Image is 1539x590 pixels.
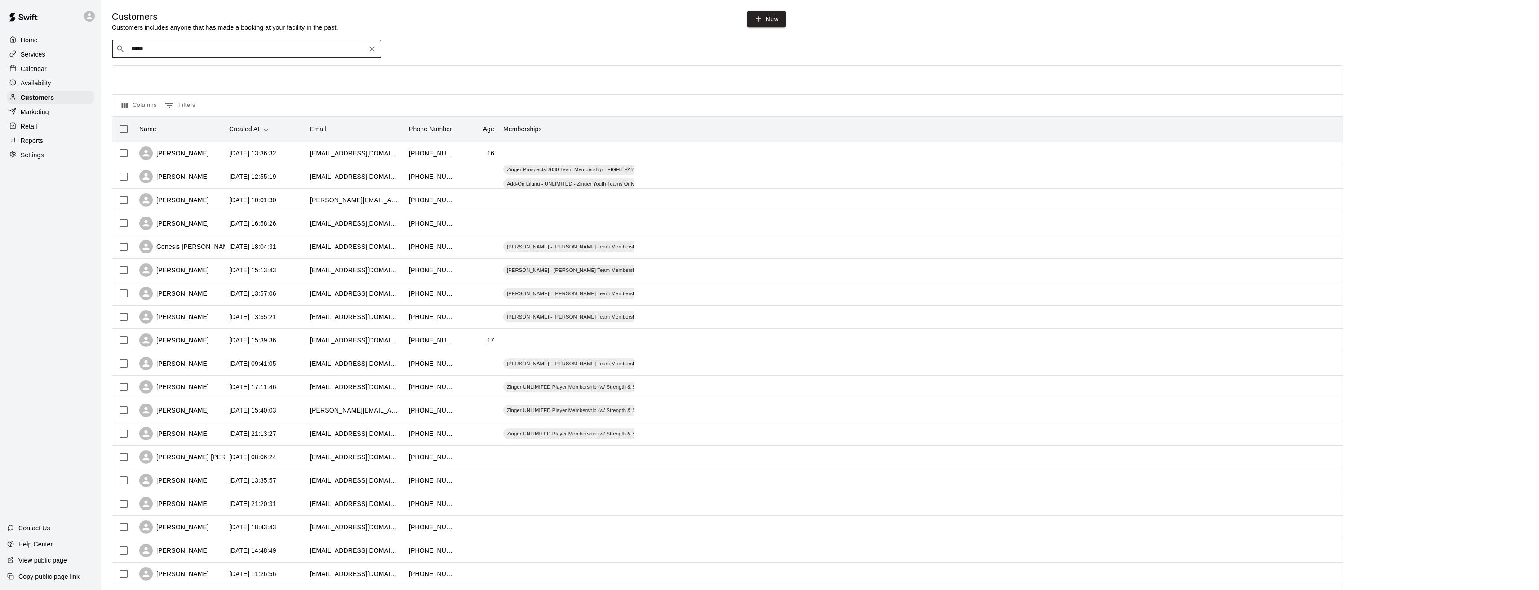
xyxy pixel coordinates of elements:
div: +16024303388 [409,359,454,368]
div: 2025-08-28 09:41:05 [229,359,276,368]
span: Zinger Prospects 2030 Team Membership - EIGHT PAYMENTS OPTION [503,166,677,173]
p: Copy public page link [18,572,80,581]
p: Retail [21,122,37,131]
div: Marketing [7,105,94,119]
span: Zinger UNLIMITED Player Membership (w/ Strength & Speed Training) - 6 Month Contract [503,430,717,437]
div: genesisquezada25@hotmail.com [310,242,400,251]
div: 2025-09-03 13:55:21 [229,312,276,321]
div: [PERSON_NAME] [139,217,209,230]
div: [PERSON_NAME] [139,567,209,581]
div: kubas_8010@hotmail.com [310,569,400,578]
div: 16 [487,149,494,158]
a: New [747,11,786,27]
div: +16025244774 [409,172,454,181]
div: Add-On Lifting - UNLIMITED - Zinger Youth Teams Only [503,178,638,189]
div: +16502839484 [409,242,454,251]
div: +18154046381 [409,499,454,508]
div: +14027069919 [409,149,454,158]
button: Select columns [120,98,159,113]
div: Zinger UNLIMITED Player Membership (w/ Strength & Speed Training) - 6 Month Contract [503,382,717,392]
p: Reports [21,136,43,145]
a: Services [7,48,94,61]
a: Retail [7,120,94,133]
div: 2025-09-03 13:57:06 [229,289,276,298]
div: 2025-07-09 13:35:57 [229,476,276,485]
div: [PERSON_NAME] - [PERSON_NAME] Team Membership [503,265,643,275]
div: Zinger UNLIMITED Player Membership (w/ Strength & Speed Training) - 6 Month Contract [503,428,717,439]
div: [PERSON_NAME] [139,263,209,277]
div: Calendar [7,62,94,75]
div: [PERSON_NAME] [139,427,209,440]
div: 2025-09-08 16:58:26 [229,219,276,228]
p: View public page [18,556,67,565]
div: Zinger Prospects 2030 Team Membership - EIGHT PAYMENTS OPTION [503,164,677,175]
div: Email [310,116,326,142]
div: 2025-08-28 15:39:36 [229,336,276,345]
div: 2025-09-09 13:36:32 [229,149,276,158]
div: +19704124646 [409,266,454,275]
span: Zinger UNLIMITED Player Membership (w/ Strength & Speed Training) - 6 Month Contract [503,383,717,390]
div: +15165437189 [409,546,454,555]
div: [PERSON_NAME] - [PERSON_NAME] Team Membership [503,311,643,322]
div: Name [139,116,156,142]
div: erik.luna@asu.edu [310,406,400,415]
div: 2025-06-30 11:26:56 [229,569,276,578]
div: [PERSON_NAME] [139,544,209,557]
div: +12165099218 [409,476,454,485]
div: Age [483,116,494,142]
div: Email [306,116,404,142]
div: rankian07@gmail.com [310,523,400,532]
div: 2025-08-26 15:40:03 [229,406,276,415]
div: +18016806840 [409,406,454,415]
div: Search customers by name or email [112,40,381,58]
div: +16028287430 [409,336,454,345]
div: Age [458,116,499,142]
span: [PERSON_NAME] - [PERSON_NAME] Team Membership [503,290,643,297]
p: Marketing [21,107,49,116]
div: +14802255335 [409,312,454,321]
div: [PERSON_NAME] [139,404,209,417]
div: 2025-07-08 21:20:31 [229,499,276,508]
span: [PERSON_NAME] - [PERSON_NAME] Team Membership [503,243,643,250]
div: [PERSON_NAME] - [PERSON_NAME] Team Membership [503,288,643,299]
a: Home [7,33,94,47]
div: +17014951400 [409,569,454,578]
a: Settings [7,148,94,162]
div: [PERSON_NAME] [139,170,209,183]
div: benjaminschifferer@yahoo.com [310,499,400,508]
div: [PERSON_NAME] [139,520,209,534]
div: 2025-09-09 10:01:30 [229,195,276,204]
div: [PERSON_NAME] [139,310,209,324]
a: Reports [7,134,94,147]
div: tracy.follmer@gmail.com [310,195,400,204]
span: [PERSON_NAME] - [PERSON_NAME] Team Membership [503,266,643,274]
div: [PERSON_NAME] [139,333,209,347]
div: 17 [487,336,494,345]
div: rnelson@heritagefo.com [310,359,400,368]
div: Zinger UNLIMITED Player Membership (w/ Strength & Speed Training) - 6 Month Contract [503,405,717,416]
p: Settings [21,151,44,160]
div: Name [135,116,225,142]
div: [PERSON_NAME] [139,193,209,207]
p: Availability [21,79,51,88]
div: jezra06@gmail.com [310,452,400,461]
div: pkgrof04@gmail.com [310,219,400,228]
div: kailersmith001@gmail.com [310,149,400,158]
div: 2025-07-07 18:43:43 [229,523,276,532]
div: jorman.dx@gmail.com [310,546,400,555]
div: nicoleduggan99@gmail.com [310,382,400,391]
button: Show filters [163,98,198,113]
div: +16027229098 [409,219,454,228]
div: Memberships [499,116,634,142]
a: Availability [7,76,94,90]
div: Memberships [503,116,542,142]
div: [PERSON_NAME] [139,287,209,300]
div: 2025-08-17 21:13:27 [229,429,276,438]
p: Customers includes anyone that has made a booking at your facility in the past. [112,23,338,32]
div: Customers [7,91,94,104]
div: 2025-07-23 08:06:24 [229,452,276,461]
